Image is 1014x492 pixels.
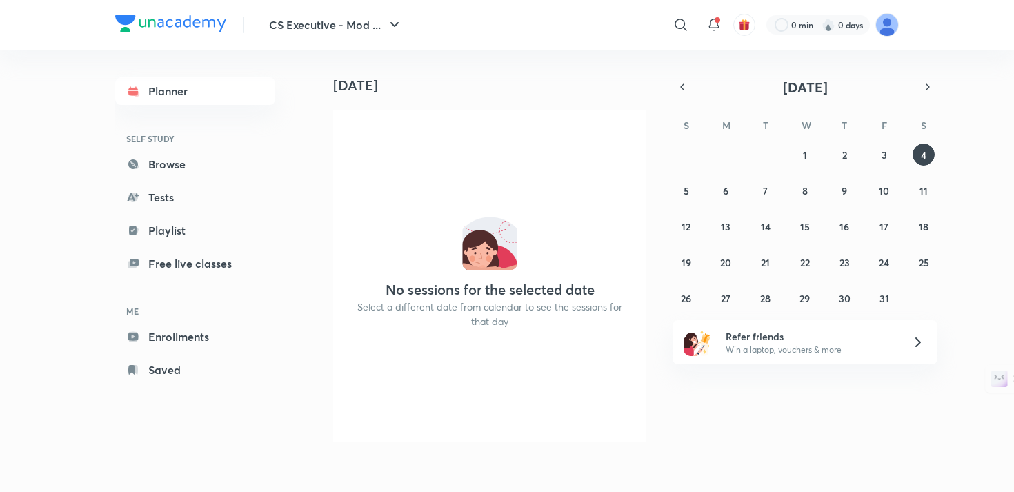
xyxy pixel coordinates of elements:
abbr: October 15, 2025 [800,220,810,233]
button: October 12, 2025 [675,215,697,237]
abbr: October 1, 2025 [803,148,807,161]
img: referral [684,328,711,356]
abbr: October 8, 2025 [802,184,808,197]
button: October 28, 2025 [755,287,777,309]
button: October 1, 2025 [794,144,816,166]
abbr: Friday [882,119,887,132]
button: avatar [733,14,755,36]
h6: SELF STUDY [115,127,275,150]
abbr: October 25, 2025 [919,256,929,269]
button: October 30, 2025 [833,287,855,309]
button: October 17, 2025 [873,215,895,237]
button: October 27, 2025 [715,287,737,309]
abbr: October 20, 2025 [720,256,731,269]
abbr: Tuesday [763,119,768,132]
button: October 6, 2025 [715,179,737,201]
button: October 31, 2025 [873,287,895,309]
img: Company Logo [115,15,226,32]
abbr: Wednesday [802,119,811,132]
abbr: Sunday [684,119,689,132]
h6: ME [115,299,275,323]
button: October 4, 2025 [913,144,935,166]
button: CS Executive - Mod ... [261,11,411,39]
abbr: October 29, 2025 [799,292,810,305]
abbr: October 23, 2025 [839,256,850,269]
h6: Refer friends [726,329,895,344]
a: Playlist [115,217,275,244]
abbr: Thursday [842,119,847,132]
button: October 29, 2025 [794,287,816,309]
abbr: Monday [722,119,730,132]
abbr: October 9, 2025 [842,184,847,197]
button: October 2, 2025 [833,144,855,166]
button: [DATE] [692,77,918,97]
abbr: October 16, 2025 [839,220,849,233]
abbr: October 12, 2025 [682,220,690,233]
abbr: October 14, 2025 [761,220,771,233]
button: October 26, 2025 [675,287,697,309]
a: Saved [115,356,275,384]
abbr: October 10, 2025 [879,184,889,197]
button: October 10, 2025 [873,179,895,201]
abbr: October 19, 2025 [682,256,691,269]
a: Planner [115,77,275,105]
abbr: October 21, 2025 [761,256,770,269]
button: October 3, 2025 [873,144,895,166]
button: October 5, 2025 [675,179,697,201]
button: October 13, 2025 [715,215,737,237]
button: October 15, 2025 [794,215,816,237]
abbr: October 13, 2025 [721,220,730,233]
abbr: October 22, 2025 [800,256,810,269]
button: October 14, 2025 [755,215,777,237]
abbr: October 30, 2025 [839,292,851,305]
p: Win a laptop, vouchers & more [726,344,895,356]
a: Company Logo [115,15,226,35]
button: October 19, 2025 [675,251,697,273]
button: October 7, 2025 [755,179,777,201]
button: October 11, 2025 [913,179,935,201]
a: Tests [115,184,275,211]
span: [DATE] [783,78,828,97]
abbr: Saturday [921,119,926,132]
img: streak [822,18,835,32]
button: October 20, 2025 [715,251,737,273]
abbr: October 4, 2025 [921,148,926,161]
button: October 21, 2025 [755,251,777,273]
a: Browse [115,150,275,178]
button: October 9, 2025 [833,179,855,201]
abbr: October 26, 2025 [681,292,691,305]
abbr: October 27, 2025 [721,292,730,305]
abbr: October 31, 2025 [879,292,889,305]
abbr: October 6, 2025 [723,184,728,197]
button: October 23, 2025 [833,251,855,273]
abbr: October 3, 2025 [882,148,887,161]
button: October 25, 2025 [913,251,935,273]
p: Select a different date from calendar to see the sessions for that day [350,299,630,328]
img: avatar [738,19,750,31]
button: October 16, 2025 [833,215,855,237]
h4: [DATE] [333,77,657,94]
a: Enrollments [115,323,275,351]
button: October 24, 2025 [873,251,895,273]
button: October 18, 2025 [913,215,935,237]
h4: No sessions for the selected date [386,282,595,298]
abbr: October 17, 2025 [879,220,888,233]
img: No events [462,215,517,270]
abbr: October 11, 2025 [919,184,928,197]
abbr: October 5, 2025 [684,184,689,197]
button: October 8, 2025 [794,179,816,201]
img: sumit kumar [875,13,899,37]
abbr: October 28, 2025 [760,292,771,305]
abbr: October 2, 2025 [842,148,847,161]
button: October 22, 2025 [794,251,816,273]
abbr: October 24, 2025 [879,256,889,269]
abbr: October 18, 2025 [919,220,928,233]
abbr: October 7, 2025 [763,184,768,197]
a: Free live classes [115,250,275,277]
